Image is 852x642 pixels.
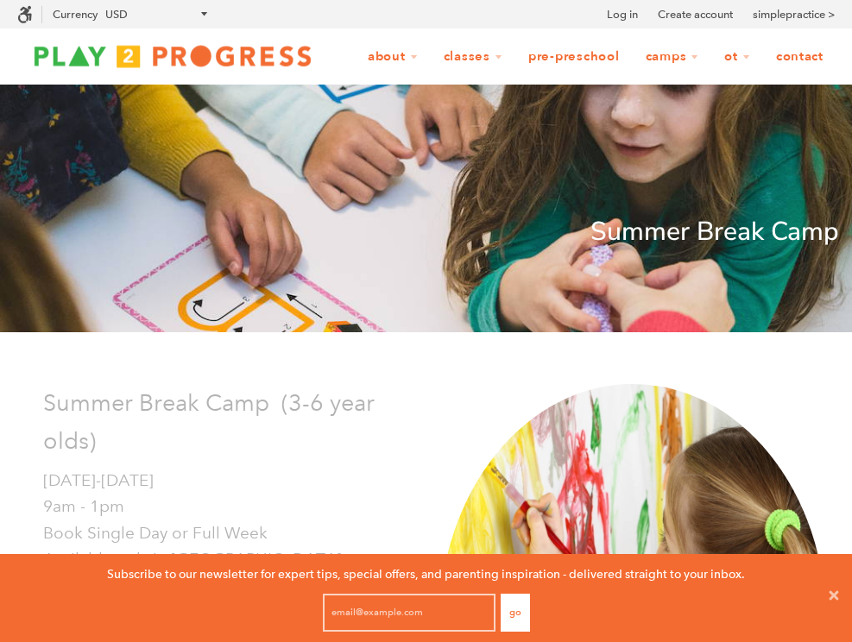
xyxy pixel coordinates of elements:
[501,594,530,632] button: Go
[753,6,835,23] a: simplepractice >
[713,41,761,73] a: OT
[53,8,98,21] label: Currency
[43,388,375,454] span: Summer Break Camp (3-6 year olds)
[17,39,328,73] img: Play2Progress logo
[607,6,638,23] a: Log in
[43,546,413,572] p: Available only in [GEOGRAPHIC_DATA]
[634,41,710,73] a: Camps
[107,564,745,583] p: Subscribe to our newsletter for expert tips, special offers, and parenting inspiration - delivere...
[43,520,413,546] p: Book Single Day or Full Week
[432,41,514,73] a: Classes
[43,494,413,519] p: 9am - 1pm
[517,41,631,73] a: Pre-Preschool
[357,41,429,73] a: About
[658,6,733,23] a: Create account
[323,594,495,632] input: email@example.com
[43,468,413,494] p: [DATE]-[DATE]
[765,41,835,73] a: Contact
[13,211,839,253] p: Summer Break Camp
